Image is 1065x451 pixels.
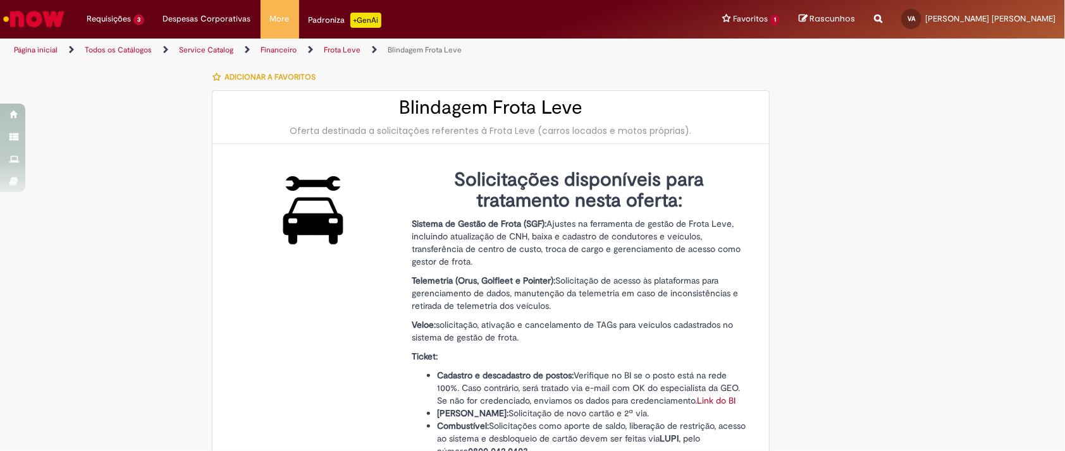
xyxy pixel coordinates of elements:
a: Todos os Catálogos [85,45,152,55]
p: +GenAi [350,13,381,28]
li: Verifique no BI se o posto está na rede 100%. Caso contrário, será tratado via e-mail com OK do e... [437,369,747,407]
li: Solicitação de novo cartão e 2ª via. [437,407,747,419]
strong: [PERSON_NAME]: [437,407,508,419]
h2: Blindagem Frota Leve [225,97,756,118]
span: 1 [770,15,780,25]
a: Financeiro [261,45,297,55]
strong: Combustível: [437,420,489,431]
ul: Trilhas de página [9,39,701,62]
span: VA [908,15,915,23]
img: ServiceNow [1,6,66,32]
a: Página inicial [14,45,58,55]
p: Ajustes na ferramenta de gestão de Frota Leve, incluindo atualização de CNH, baixa e cadastro de ... [412,217,747,268]
a: Service Catalog [179,45,233,55]
div: Padroniza [309,13,381,28]
a: Link do BI [697,395,736,406]
a: Rascunhos [799,13,855,25]
strong: LUPI [660,433,679,444]
img: Blindagem Frota Leve [271,169,356,251]
p: solicitação, ativação e cancelamento de TAGs para veículos cadastrados no sistema de gestão de fr... [412,318,747,344]
span: Rascunhos [810,13,855,25]
strong: Telemetria (Orus, Golfleet e Pointer): [412,275,555,286]
strong: Sistema de Gestão de Frota (SGF): [412,218,546,229]
strong: Cadastro e descadastro de postos: [437,370,574,381]
p: Solicitação de acesso às plataformas para gerenciamento de dados, manutenção da telemetria em cas... [412,274,747,312]
div: Oferta destinada a solicitações referentes à Frota Leve (carros locados e motos próprias). [225,124,756,137]
span: 3 [133,15,144,25]
span: Favoritos [733,13,768,25]
span: More [270,13,290,25]
a: Frota Leve [324,45,360,55]
button: Adicionar a Favoritos [212,64,323,90]
strong: Veloe: [412,319,436,330]
span: Adicionar a Favoritos [225,72,316,82]
span: Requisições [87,13,131,25]
a: Blindagem Frota Leve [388,45,462,55]
strong: Ticket: [412,351,438,362]
span: [PERSON_NAME] [PERSON_NAME] [925,13,1056,24]
strong: Solicitações disponíveis para tratamento nesta oferta: [454,167,704,213]
span: Despesas Corporativas [163,13,251,25]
